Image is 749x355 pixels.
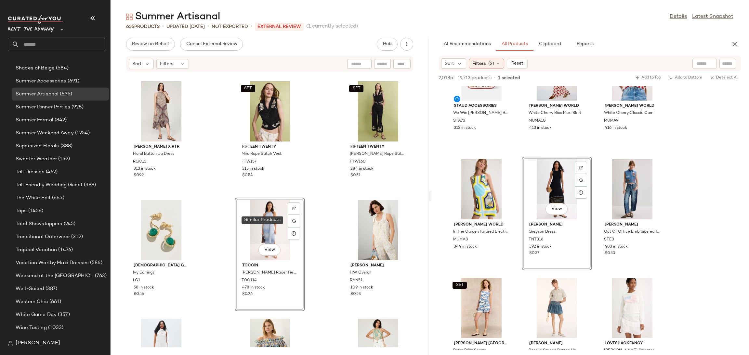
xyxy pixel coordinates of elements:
span: (635) [59,91,72,98]
img: svg%3e [579,178,583,182]
span: [PERSON_NAME] [16,339,60,347]
span: White Cherry Bias Maxi Skirt [529,110,581,116]
span: Out Of Office Embroidered Top [604,229,659,235]
button: View [258,244,281,256]
span: Fifteen Twenty [350,144,406,150]
span: [PERSON_NAME] [529,341,585,347]
span: Petra Print Shorts [453,348,486,354]
span: TOC114 [242,278,257,284]
span: MUMA10 [529,118,546,124]
span: (1 currently selected) [306,23,358,31]
img: MUMA8.jpg [449,159,514,219]
span: (1033) [47,324,64,332]
span: (1254) [74,129,90,137]
span: Vacation Worthy Maxi Dresses [16,259,89,267]
button: Deselect All [707,74,741,82]
span: [PERSON_NAME] [605,222,660,228]
span: (312) [70,233,83,241]
span: $0.56 [134,291,144,297]
span: SET [244,86,252,91]
span: (665) [51,194,64,202]
a: Details [670,13,687,21]
span: Filters [472,60,486,67]
span: Mira Rope Stitch Vest [242,151,282,157]
span: [DEMOGRAPHIC_DATA] Grey [134,263,189,269]
span: [PERSON_NAME] World [454,222,509,228]
span: [PERSON_NAME] x RTR [134,144,189,150]
span: Wine Tasting [16,324,47,332]
img: LSH117.jpg [599,278,665,338]
span: View [551,206,562,212]
span: [PERSON_NAME] World [605,103,660,109]
span: Summer Artisanal [16,91,59,98]
span: 58 in stock [134,285,154,291]
span: (584) [55,65,69,72]
img: TOC114.jpg [237,200,303,260]
span: Transitional Outerwear [16,233,70,241]
span: Hub [383,42,392,47]
button: Reset [507,59,528,68]
span: Cancel External Review [186,42,237,47]
span: All Products [501,42,528,47]
span: (357) [57,311,70,319]
span: (387) [44,285,58,293]
span: [PERSON_NAME] Racer Tie Front Midi Dress [242,270,297,276]
span: 344 in stock [454,244,477,250]
img: svg%3e [579,166,583,170]
span: [PERSON_NAME] Sweater [604,348,654,354]
img: RGC13.jpg [128,81,194,141]
img: svg%3e [292,207,296,211]
span: $0.99 [134,173,144,178]
span: Review on Behalf [132,42,169,47]
img: STE3.jpg [599,159,665,219]
span: Greyson Dress [529,229,556,235]
span: TNT316 [529,237,543,243]
span: $0.33 [605,251,615,256]
span: View [264,247,275,252]
img: RAN51.jpg [345,200,411,260]
span: Reports [576,42,593,47]
span: Fifteen Twenty [242,144,297,150]
img: svg%3e [126,14,133,20]
img: SAO184.jpg [524,278,590,338]
span: (586) [89,259,102,267]
span: Rent the Runway [8,22,54,34]
span: Summer Formal [16,116,53,124]
span: • [162,23,164,31]
span: Summer Accessories [16,78,66,85]
span: Add to Top [635,76,661,80]
span: 635 [126,24,134,29]
span: Tall Friendly Wedding Guest [16,181,83,189]
span: Shades of Beige [16,65,55,72]
span: 315 in stock [242,166,264,172]
span: 2,018 of [439,75,455,81]
span: • [207,23,209,31]
span: RAN51 [350,278,362,284]
span: Deselect All [710,76,739,80]
span: Sweater Weather [16,155,57,163]
span: 483 in stock [605,244,628,250]
span: RGC13 [133,159,146,165]
button: View [545,203,568,215]
span: H.W. Overall [350,270,371,276]
span: SET [455,283,464,288]
span: 1 selected [498,75,520,81]
span: 313 in stock [454,125,476,131]
button: Cancel External Review [180,38,243,51]
img: LG1.jpg [128,200,194,260]
span: Tall Dresses [16,168,45,176]
span: AI Recommendations [443,42,491,47]
span: Filters [160,61,173,67]
span: (245) [62,220,76,228]
span: 416 in stock [605,125,627,131]
span: (2) [488,60,494,67]
span: (152) [57,155,70,163]
button: Add to Top [633,74,664,82]
span: In The Garden Tailored Electra Dress [453,229,508,235]
img: svg%3e [8,341,13,346]
span: Tropical Vacation [16,246,57,254]
a: Latest Snapshot [692,13,733,21]
img: FTW160.jpg [345,81,411,141]
span: $0.53 [350,291,361,297]
span: Weekend at the [GEOGRAPHIC_DATA] [16,272,94,280]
